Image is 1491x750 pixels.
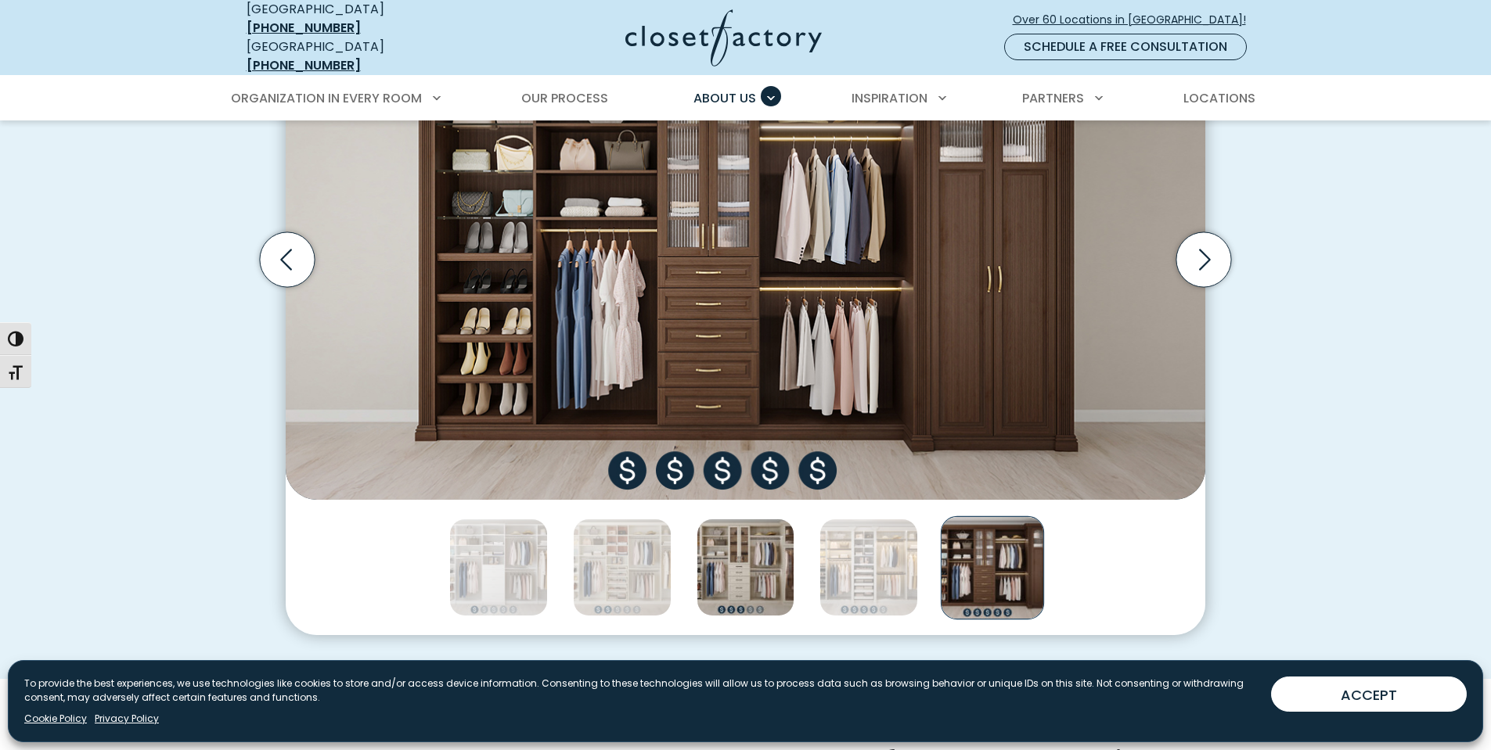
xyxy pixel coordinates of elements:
span: Over 60 Locations in [GEOGRAPHIC_DATA]! [1013,12,1259,28]
img: Budget options at Closet Factory Tier 1 [449,519,548,617]
button: ACCEPT [1271,676,1467,712]
img: Budget options at Closet Factory Tier 5 [941,515,1044,619]
img: Budget options at Closet Factory Tier 4 [819,519,918,617]
img: Budget options at Closet Factory Tier 2 [573,519,672,617]
span: About Us [693,89,756,107]
button: Previous slide [254,226,321,293]
a: Over 60 Locations in [GEOGRAPHIC_DATA]! [1012,6,1259,34]
img: Budget options at Closet Factory Tier 5 [286,20,1205,499]
span: Organization in Every Room [231,89,422,107]
span: Our Process [521,89,608,107]
img: Budget options at Closet Factory Tier 3 [697,519,795,617]
a: [PHONE_NUMBER] [247,56,361,74]
p: To provide the best experiences, we use technologies like cookies to store and/or access device i... [24,676,1259,705]
nav: Primary Menu [220,77,1272,120]
div: [GEOGRAPHIC_DATA] [247,38,474,75]
a: Cookie Policy [24,712,87,726]
a: Privacy Policy [95,712,159,726]
button: Next slide [1170,226,1237,293]
span: Inspiration [852,89,927,107]
span: Locations [1183,89,1255,107]
a: Schedule a Free Consultation [1004,34,1247,60]
a: [PHONE_NUMBER] [247,19,361,37]
span: Partners [1022,89,1084,107]
img: Closet Factory Logo [625,9,822,66]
